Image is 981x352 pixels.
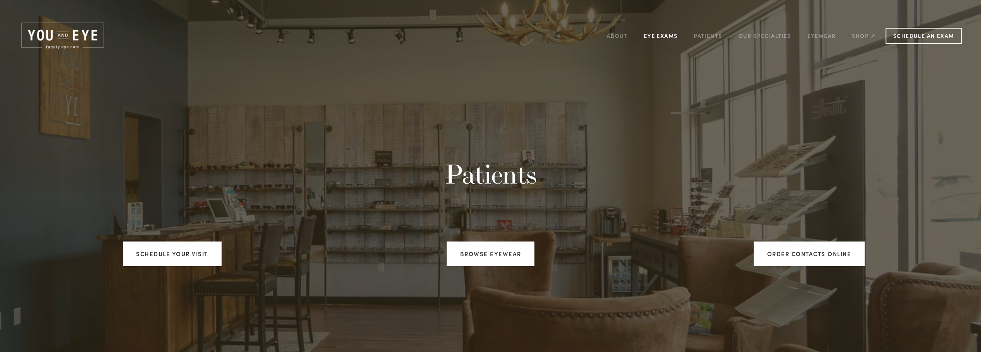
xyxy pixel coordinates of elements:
a: Our Specialties [738,32,791,39]
a: Patients [694,30,722,42]
h1: Patients [203,158,779,190]
a: Schedule your visit [123,241,221,266]
a: About [607,30,628,42]
a: Shop ↗ [852,30,875,42]
a: ORDER CONTACTS ONLINE [754,241,864,266]
a: Browse Eyewear [447,241,534,266]
a: Eyewear [807,30,836,42]
a: Eye Exams [644,30,678,42]
img: Rochester, MN | You and Eye | Family Eye Care [19,21,106,51]
a: Schedule an Exam [885,28,962,44]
